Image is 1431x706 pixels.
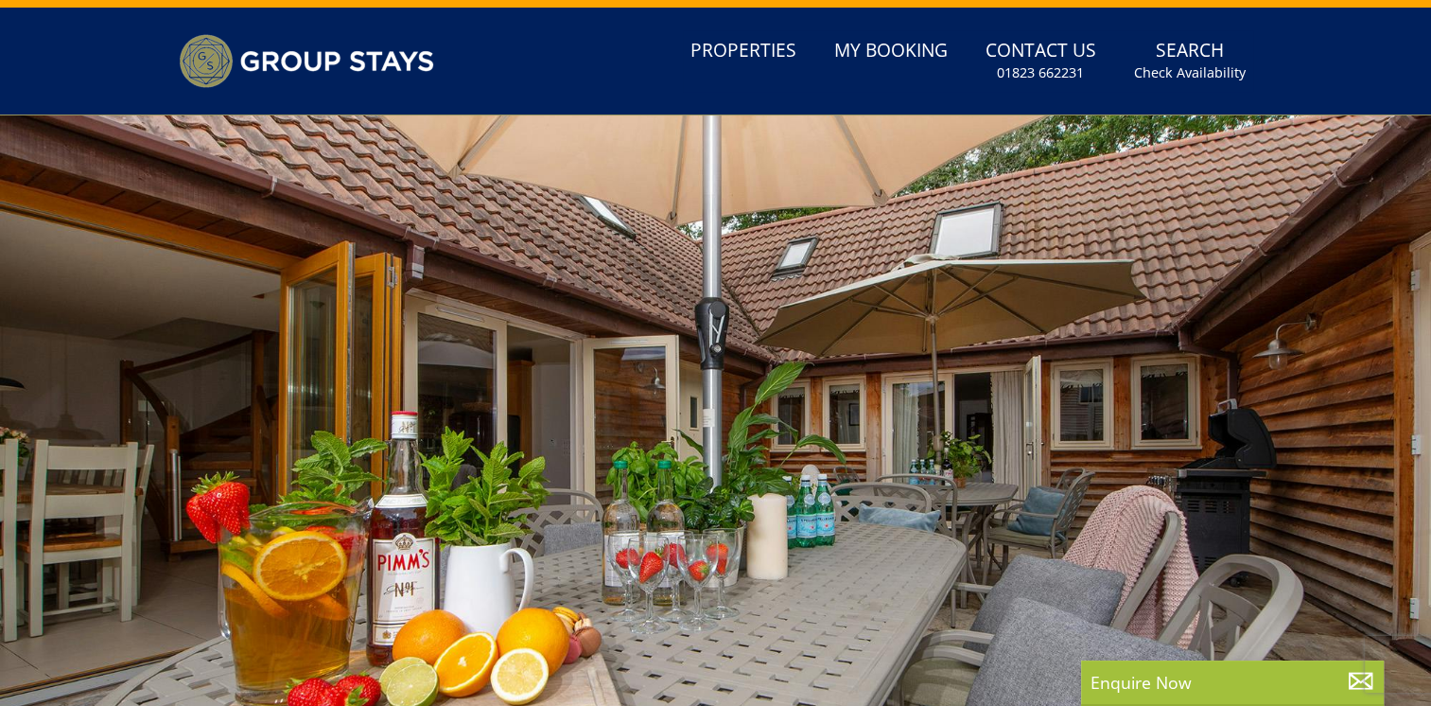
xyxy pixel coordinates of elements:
small: 01823 662231 [997,63,1084,82]
a: Contact Us01823 662231 [978,30,1104,92]
a: SearchCheck Availability [1126,30,1253,92]
img: Group Stays [179,34,434,88]
a: Properties [683,30,804,73]
a: My Booking [827,30,955,73]
p: Enquire Now [1091,670,1374,695]
small: Check Availability [1134,63,1246,82]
